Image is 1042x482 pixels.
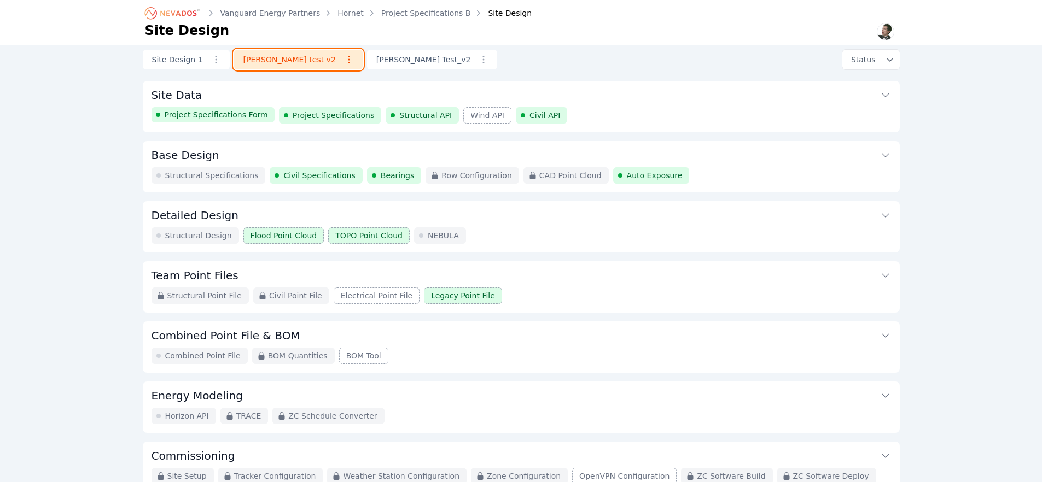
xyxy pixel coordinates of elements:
[431,290,495,301] span: Legacy Point File
[152,321,891,348] button: Combined Point File & BOM
[335,230,403,241] span: TOPO Point Cloud
[842,50,900,69] button: Status
[269,290,322,301] span: Civil Point File
[251,230,317,241] span: Flood Point Cloud
[293,110,375,121] span: Project Specifications
[143,201,900,252] div: Detailed DesignStructural DesignFlood Point CloudTOPO Point CloudNEBULA
[381,8,471,19] a: Project Specifications B
[152,442,891,468] button: Commissioning
[152,381,891,408] button: Energy Modeling
[167,471,207,481] span: Site Setup
[143,81,900,132] div: Site DataProject Specifications FormProject SpecificationsStructural APIWind APICivil API
[143,141,900,192] div: Base DesignStructural SpecificationsCivil SpecificationsBearingsRow ConfigurationCAD Point CloudA...
[152,328,300,343] h3: Combined Point File & BOM
[877,23,894,40] img: Alex Kushner
[152,87,202,103] h3: Site Data
[697,471,765,481] span: ZC Software Build
[341,290,412,301] span: Electrical Point File
[143,261,900,313] div: Team Point FilesStructural Point FileCivil Point FileElectrical Point FileLegacy Point File
[793,471,869,481] span: ZC Software Deploy
[346,350,381,361] span: BOM Tool
[343,471,459,481] span: Weather Station Configuration
[152,81,891,107] button: Site Data
[152,201,891,227] button: Detailed Design
[337,8,364,19] a: Hornet
[145,22,230,39] h1: Site Design
[579,471,670,481] span: OpenVPN Configuration
[143,50,230,69] a: Site Design 1
[165,230,232,241] span: Structural Design
[428,230,459,241] span: NEBULA
[470,110,504,121] span: Wind API
[539,170,602,181] span: CAD Point Cloud
[152,448,235,463] h3: Commissioning
[167,290,242,301] span: Structural Point File
[165,109,268,120] span: Project Specifications Form
[283,170,355,181] span: Civil Specifications
[627,170,683,181] span: Auto Exposure
[152,148,219,163] h3: Base Design
[473,8,532,19] div: Site Design
[165,350,241,361] span: Combined Point File
[165,170,259,181] span: Structural Specifications
[288,410,377,421] span: ZC Schedule Converter
[268,350,328,361] span: BOM Quantities
[234,471,316,481] span: Tracker Configuration
[152,208,238,223] h3: Detailed Design
[143,381,900,433] div: Energy ModelingHorizon APITRACEZC Schedule Converter
[234,50,363,69] a: [PERSON_NAME] test v2
[529,110,560,121] span: Civil API
[487,471,561,481] span: Zone Configuration
[441,170,512,181] span: Row Configuration
[381,170,415,181] span: Bearings
[847,54,876,65] span: Status
[152,268,238,283] h3: Team Point Files
[145,4,532,22] nav: Breadcrumb
[152,388,243,403] h3: Energy Modeling
[367,50,498,69] a: [PERSON_NAME] Test_v2
[143,321,900,373] div: Combined Point File & BOMCombined Point FileBOM QuantitiesBOM Tool
[399,110,452,121] span: Structural API
[236,410,261,421] span: TRACE
[152,261,891,287] button: Team Point Files
[165,410,209,421] span: Horizon API
[152,141,891,167] button: Base Design
[220,8,321,19] a: Vanguard Energy Partners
